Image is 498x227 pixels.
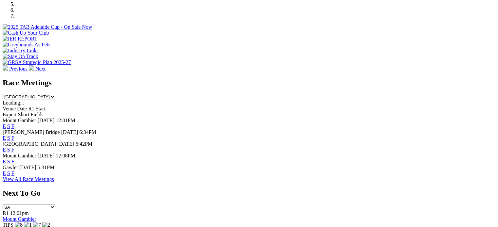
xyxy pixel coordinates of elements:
img: Stay On Track [3,54,38,59]
h2: Race Meetings [3,78,495,87]
span: [DATE] [38,153,55,158]
span: 6:34PM [79,129,96,135]
a: Mount Gambier [3,216,36,222]
span: 12:08PM [56,153,75,158]
a: S [7,147,10,153]
a: F [11,170,14,176]
img: IER REPORT [3,36,37,42]
a: E [3,159,6,164]
img: Greyhounds As Pets [3,42,50,48]
a: E [3,123,6,129]
span: Expert [3,112,17,117]
span: Short [18,112,29,117]
span: 12:01PM [56,118,75,123]
img: chevron-right-pager-white.svg [29,65,34,71]
a: F [11,135,14,141]
a: E [3,135,6,141]
a: View All Race Meetings [3,176,54,182]
span: [DATE] [61,129,78,135]
span: Fields [30,112,43,117]
span: Mount Gambier [3,153,36,158]
span: Mount Gambier [3,118,36,123]
span: 6:42PM [76,141,93,147]
span: 12:01pm [10,210,29,216]
a: F [11,159,14,164]
a: E [3,170,6,176]
img: Industry Links [3,48,39,54]
span: [DATE] [57,141,74,147]
span: Loading... [3,100,24,105]
span: Previous [9,66,28,72]
span: Date [17,106,27,111]
a: Next [29,66,46,72]
a: S [7,123,10,129]
a: F [11,123,14,129]
img: Cash Up Your Club [3,30,49,36]
span: R1 [3,210,9,216]
span: Venue [3,106,16,111]
img: 2025 TAB Adelaide Cup - On Sale Now [3,24,92,30]
span: Next [35,66,46,72]
span: Gawler [3,165,18,170]
a: S [7,135,10,141]
a: S [7,159,10,164]
img: chevron-left-pager-white.svg [3,65,8,71]
span: [DATE] [38,118,55,123]
a: F [11,147,14,153]
span: [GEOGRAPHIC_DATA] [3,141,56,147]
a: S [7,170,10,176]
span: 5:31PM [38,165,55,170]
span: R1 Start [28,106,46,111]
h2: Next To Go [3,189,495,198]
span: [PERSON_NAME] Bridge [3,129,60,135]
a: E [3,147,6,153]
a: Previous [3,66,29,72]
img: GRSA Strategic Plan 2025-27 [3,59,71,65]
span: [DATE] [19,165,36,170]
